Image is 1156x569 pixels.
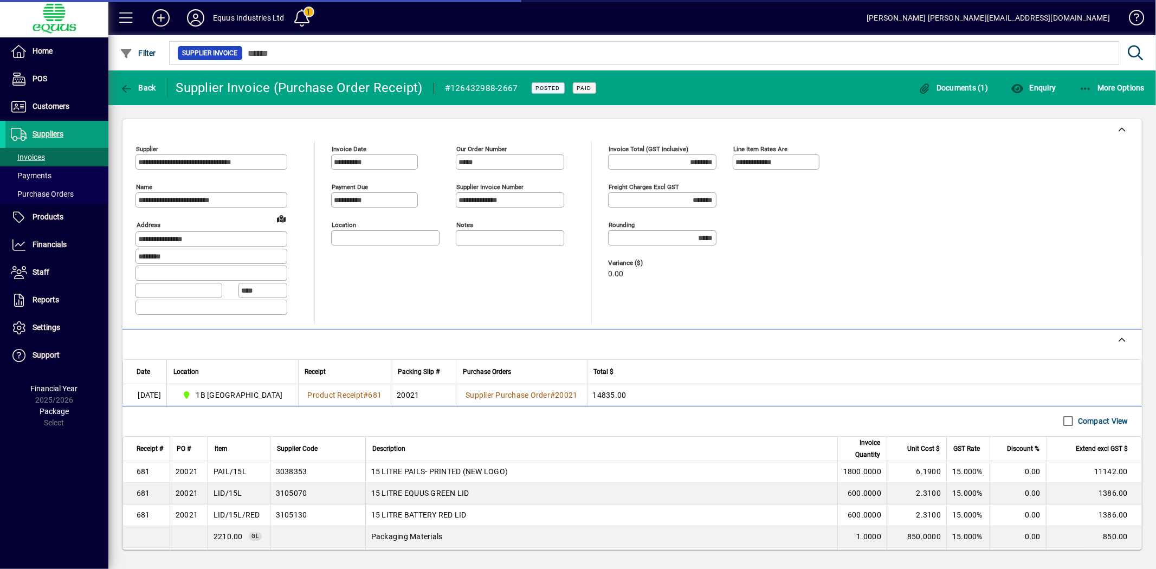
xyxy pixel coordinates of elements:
mat-label: Invoice Total (GST inclusive) [609,145,688,153]
a: Payments [5,166,108,185]
td: 15.000% [946,483,990,505]
span: More Options [1079,83,1145,92]
span: Discount % [1007,443,1039,455]
button: More Options [1076,78,1148,98]
span: Reports [33,295,59,304]
span: Extend excl GST $ [1076,443,1128,455]
a: Supplier Purchase Order#20021 [462,389,581,401]
td: 6.1900 [887,461,946,483]
span: Back [120,83,156,92]
a: Product Receipt#681 [304,389,386,401]
span: Total $ [594,366,614,378]
div: [PERSON_NAME] [PERSON_NAME][EMAIL_ADDRESS][DOMAIN_NAME] [867,9,1110,27]
span: Package [40,407,69,416]
span: Posted [536,85,560,92]
td: 1.0000 [837,526,887,548]
span: Enquiry [1011,83,1056,92]
td: 0.00 [990,505,1046,526]
span: Financial Year [31,384,78,393]
span: Settings [33,323,60,332]
a: Financials [5,231,108,258]
td: 0.00 [990,483,1046,505]
button: Documents (1) [915,78,991,98]
div: Supplier Invoice (Purchase Order Receipt) [176,79,423,96]
span: Customers [33,102,69,111]
td: 681 [123,483,170,505]
button: Enquiry [1008,78,1058,98]
td: 20021 [170,483,208,505]
td: 15.000% [946,505,990,526]
label: Compact View [1076,416,1128,426]
div: Receipt [305,366,385,378]
span: Products [33,212,63,221]
mat-label: Rounding [609,221,635,229]
mat-label: Supplier invoice number [456,183,524,191]
span: 1B [GEOGRAPHIC_DATA] [196,390,283,400]
div: #126432988-2667 [445,80,518,97]
div: Equus Industries Ltd [213,9,285,27]
mat-label: Line item rates are [733,145,787,153]
span: Supplier Purchase Order [466,391,550,399]
td: 20021 [170,461,208,483]
td: 0.00 [990,461,1046,483]
span: Purchase Orders [11,190,74,198]
span: 20021 [555,391,577,399]
mat-label: Notes [456,221,473,229]
td: 1386.00 [1046,505,1141,526]
span: Product Receipt [308,391,364,399]
span: [DATE] [138,390,162,400]
span: Filter [120,49,156,57]
mat-label: Freight charges excl GST [609,183,679,191]
a: POS [5,66,108,93]
mat-label: Payment due [332,183,368,191]
span: # [363,391,368,399]
mat-label: Invoice date [332,145,366,153]
a: Home [5,38,108,65]
div: LID/15L [214,488,242,499]
td: 15 LITRE PAILS- PRINTED (NEW LOGO) [365,461,837,483]
mat-label: Supplier [136,145,158,153]
a: Settings [5,314,108,341]
mat-label: Our order number [456,145,507,153]
span: Packaging Materials [214,531,243,542]
td: 600.0000 [837,505,887,526]
span: Financials [33,240,67,249]
td: 1386.00 [1046,483,1141,505]
mat-label: Location [332,221,356,229]
a: Invoices [5,148,108,166]
td: 20021 [170,505,208,526]
td: 14835.00 [587,384,1142,406]
span: Receipt # [137,443,163,455]
span: Location [173,366,199,378]
span: Item [215,443,228,455]
app-page-header-button: Back [108,78,168,98]
button: Add [144,8,178,28]
td: 681 [123,461,170,483]
span: Invoice Quantity [844,437,880,461]
td: 600.0000 [837,483,887,505]
span: GL [251,533,259,539]
span: POS [33,74,47,83]
span: 0.00 [608,270,623,279]
button: Back [117,78,159,98]
td: 15 LITRE EQUUS GREEN LID [365,483,837,505]
mat-label: Name [136,183,152,191]
td: 15.000% [946,461,990,483]
span: Invoices [11,153,45,161]
span: Date [137,366,150,378]
td: 15.000% [946,526,990,548]
td: 850.0000 [887,526,946,548]
td: 1800.0000 [837,461,887,483]
span: Packing Slip # [398,366,440,378]
span: 681 [369,391,382,399]
span: Supplier Code [277,443,318,455]
td: 0.00 [990,526,1046,548]
td: 3038353 [270,461,365,483]
a: Knowledge Base [1121,2,1142,37]
td: 3105130 [270,505,365,526]
a: Purchase Orders [5,185,108,203]
span: Variance ($) [608,260,673,267]
div: PAIL/15L [214,466,247,477]
td: 11142.00 [1046,461,1141,483]
span: 1B BLENHEIM [178,389,287,402]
